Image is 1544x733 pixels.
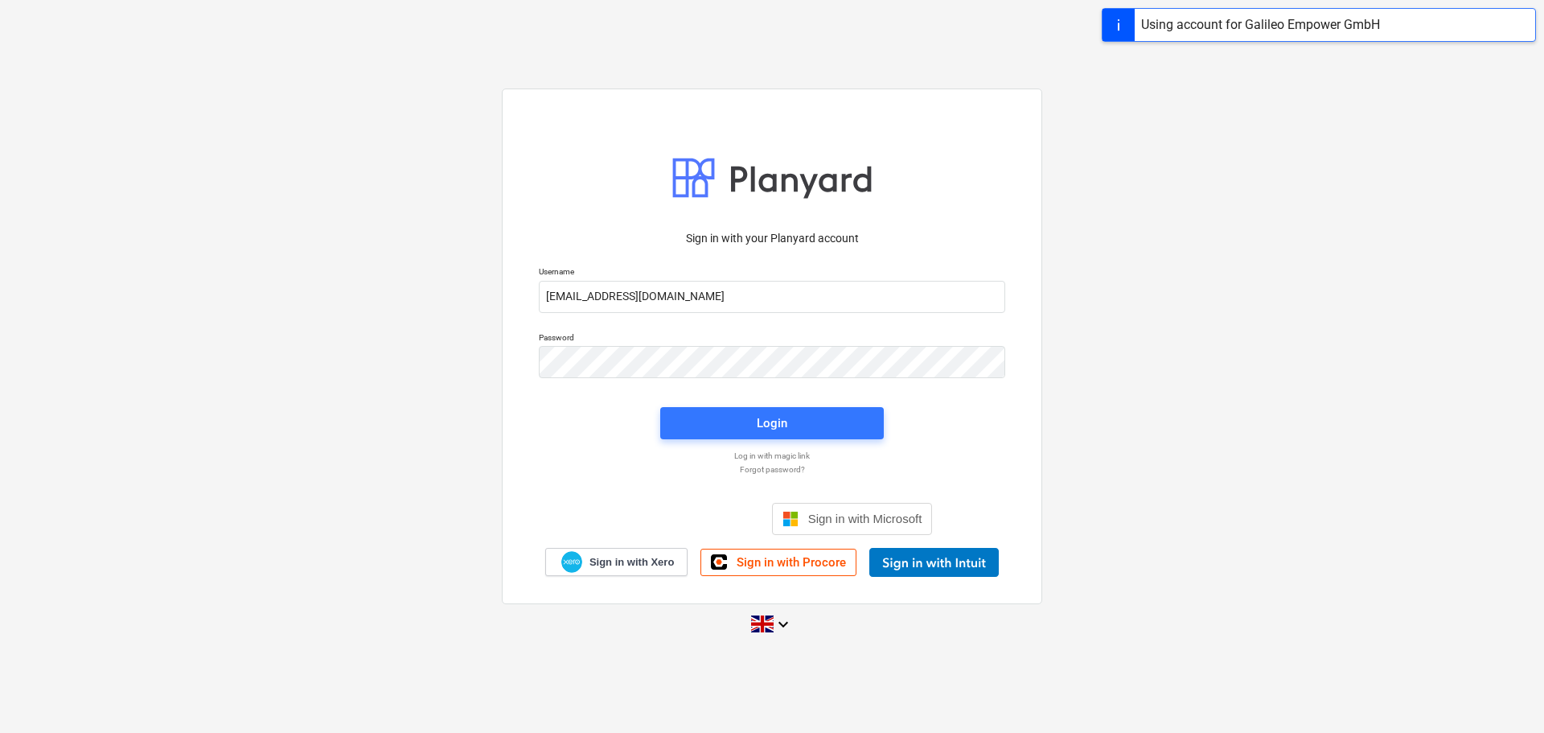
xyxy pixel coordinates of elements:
[539,281,1005,313] input: Username
[531,451,1013,461] a: Log in with magic link
[531,464,1013,475] a: Forgot password?
[539,266,1005,280] p: Username
[604,501,767,537] iframe: Sign in with Google Button
[539,230,1005,247] p: Sign in with your Planyard account
[774,615,793,634] i: keyboard_arrow_down
[737,555,846,570] span: Sign in with Procore
[700,549,856,576] a: Sign in with Procore
[1141,15,1380,35] div: Using account for Galileo Empower GmbH
[660,407,884,439] button: Login
[757,413,787,434] div: Login
[545,548,688,576] a: Sign in with Xero
[782,511,799,527] img: Microsoft logo
[539,332,1005,346] p: Password
[561,551,582,573] img: Xero logo
[589,555,674,570] span: Sign in with Xero
[808,512,922,525] span: Sign in with Microsoft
